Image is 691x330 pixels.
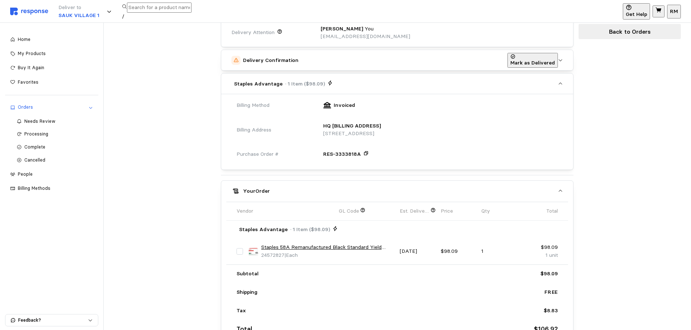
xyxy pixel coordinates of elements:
button: Back to Orders [579,24,681,39]
p: 1 unit [522,251,558,259]
span: Billing Method [236,101,270,109]
p: GL Code [339,207,359,215]
a: Favorites [5,76,98,89]
p: $8.83 [544,307,558,315]
p: Price [441,207,453,215]
p: $98.09 [522,243,558,251]
a: Orders [5,101,98,113]
div: Orders [18,104,86,111]
p: · 1 Item ($98.09) [290,226,330,234]
p: Back to Orders [609,27,651,36]
span: Processing [24,131,48,137]
p: Staples Advantage [234,80,283,88]
span: Complete [24,144,45,150]
a: Complete [12,141,98,154]
button: RM [667,5,681,18]
a: Staples 58A Remanufactured Black Standard Yield Toner Cartridge Replacement for HP CF258A (STCF258A) [261,243,395,251]
p: Subtotal [236,270,259,278]
button: Get Help [623,3,650,20]
span: Home [18,37,30,42]
img: svg%3e [10,8,48,15]
img: sp218003104_sc7 [248,246,259,257]
p: Deliver to [58,4,99,12]
a: Needs Review [12,115,98,128]
p: Invoiced [334,101,355,109]
a: My Products [5,47,98,60]
input: Search for a product name or SKU [127,3,192,13]
p: Vendor [236,207,253,215]
p: Get Help [626,11,647,18]
button: Delivery ConfirmationMark as Delivered [221,50,573,70]
span: Billing Address [236,126,271,134]
span: Needs Review [24,118,55,124]
a: Home [5,33,98,46]
span: | Each [284,252,298,258]
p: Total [546,207,558,215]
p: Qty [481,207,490,215]
button: Feedback? [5,314,98,326]
p: Est. Delivery [400,207,429,215]
p: You [365,25,374,33]
span: Cancelled [24,157,45,163]
p: $98.09 [540,270,558,278]
p: Staples Advantage [239,226,288,234]
a: Billing Methods [5,182,98,195]
span: Favorites [18,79,38,85]
span: Buy It Again [18,65,44,70]
p: RM [670,8,678,16]
a: Cancelled [12,154,98,167]
p: HQ [BILLING ADDRESS] [323,122,381,130]
span: Billing Methods [18,185,50,191]
div: Staples Advantage· 1 Item ($98.09) [221,94,573,170]
div: / [122,13,312,21]
a: Buy It Again [5,61,98,74]
span: My Products [18,51,46,56]
p: RES-3333818A [323,150,361,158]
p: [PERSON_NAME] [321,25,363,33]
span: 24572827 [261,252,284,258]
p: Feedback? [18,317,88,323]
a: People [5,168,98,181]
p: 1 [481,247,517,255]
p: Free [544,288,558,296]
span: Delivery Attention [231,29,275,37]
span: Purchase Order # [236,150,279,158]
p: Shipping [236,288,258,296]
button: Staples Advantage· 1 Item ($98.09) [221,74,573,94]
p: Tax [236,307,246,315]
p: Mark as Delivered [510,59,555,67]
h5: Your Order [243,187,270,195]
p: [DATE] [400,247,435,255]
button: Mark as Delivered [507,53,558,68]
button: YourOrder [221,181,573,201]
p: [EMAIL_ADDRESS][DOMAIN_NAME] [321,33,410,41]
p: [STREET_ADDRESS] [323,130,381,138]
h5: Delivery Confirmation [243,57,299,64]
p: $98.09 [441,247,476,255]
a: Processing [12,128,98,141]
p: SAUK VILLAGE 1 [58,12,99,20]
span: People [18,171,33,177]
p: · 1 Item ($98.09) [285,80,325,88]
